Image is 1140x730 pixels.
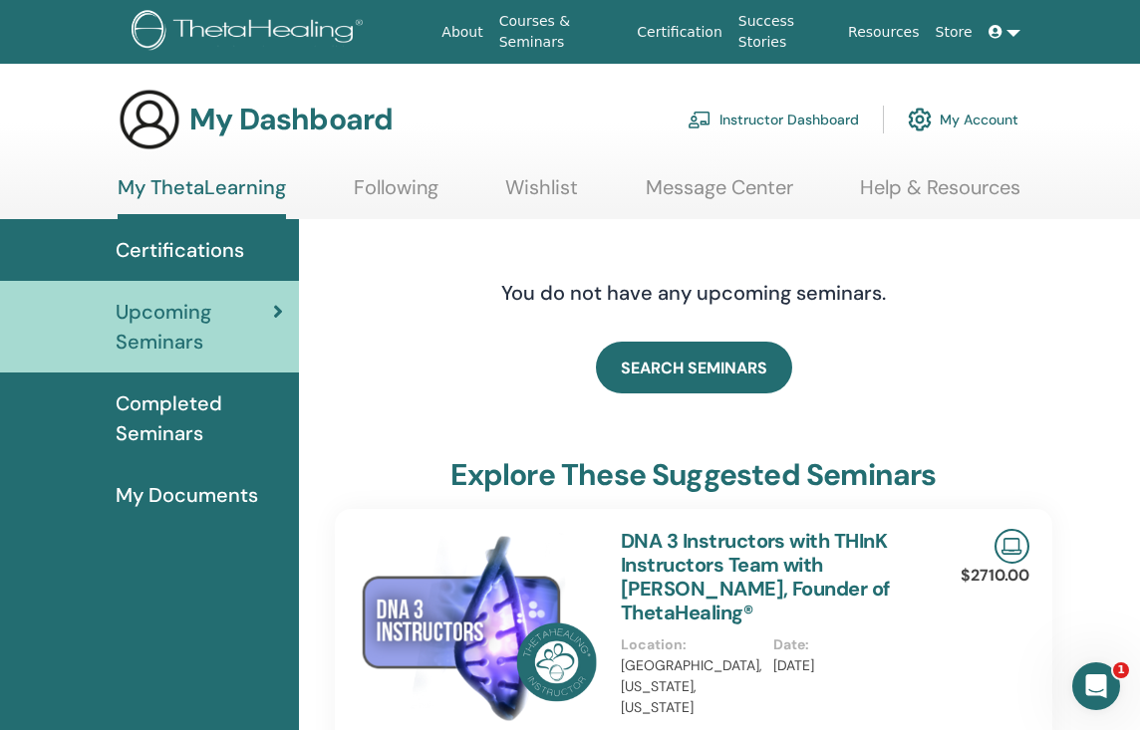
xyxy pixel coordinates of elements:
[908,103,932,136] img: cog.svg
[646,175,793,214] a: Message Center
[621,634,761,655] p: Location :
[450,457,936,493] h3: explore these suggested seminars
[629,14,729,51] a: Certification
[118,175,286,219] a: My ThetaLearning
[132,10,370,55] img: logo.png
[621,358,767,378] span: SEARCH SEMINARS
[688,111,712,128] img: chalkboard-teacher.svg
[116,480,258,510] span: My Documents
[860,175,1020,214] a: Help & Resources
[773,634,914,655] p: Date :
[1113,662,1129,678] span: 1
[116,235,244,265] span: Certifications
[380,281,1007,305] h4: You do not have any upcoming seminars.
[688,98,859,141] a: Instructor Dashboard
[505,175,578,214] a: Wishlist
[596,342,792,393] a: SEARCH SEMINARS
[928,14,981,51] a: Store
[189,102,393,137] h3: My Dashboard
[354,175,438,214] a: Following
[118,88,181,151] img: generic-user-icon.jpg
[433,14,490,51] a: About
[116,388,283,448] span: Completed Seminars
[995,529,1029,564] img: Live Online Seminar
[730,3,840,61] a: Success Stories
[961,564,1029,588] p: $2710.00
[621,655,761,718] p: [GEOGRAPHIC_DATA], [US_STATE], [US_STATE]
[840,14,928,51] a: Resources
[908,98,1018,141] a: My Account
[773,655,914,676] p: [DATE]
[491,3,630,61] a: Courses & Seminars
[621,528,890,625] a: DNA 3 Instructors with THInK Instructors Team with [PERSON_NAME], Founder of ThetaHealing®
[116,297,273,357] span: Upcoming Seminars
[1072,662,1120,710] iframe: Intercom live chat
